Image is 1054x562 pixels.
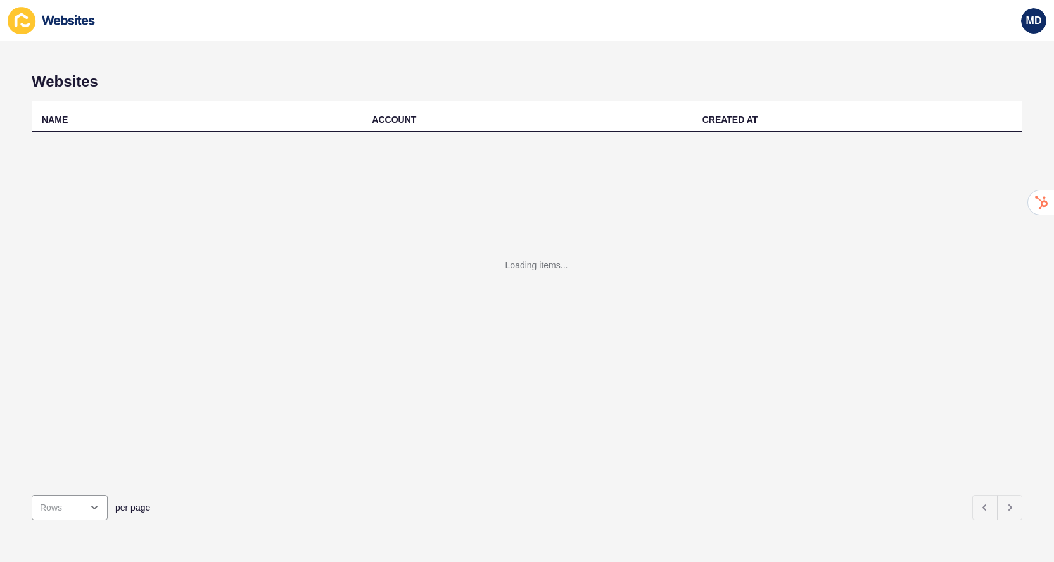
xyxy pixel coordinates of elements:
[1026,15,1042,27] span: MD
[32,495,108,520] div: open menu
[32,73,1022,91] h1: Websites
[115,501,150,514] span: per page
[505,259,568,272] div: Loading items...
[702,113,758,126] div: CREATED AT
[42,113,68,126] div: NAME
[372,113,416,126] div: ACCOUNT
